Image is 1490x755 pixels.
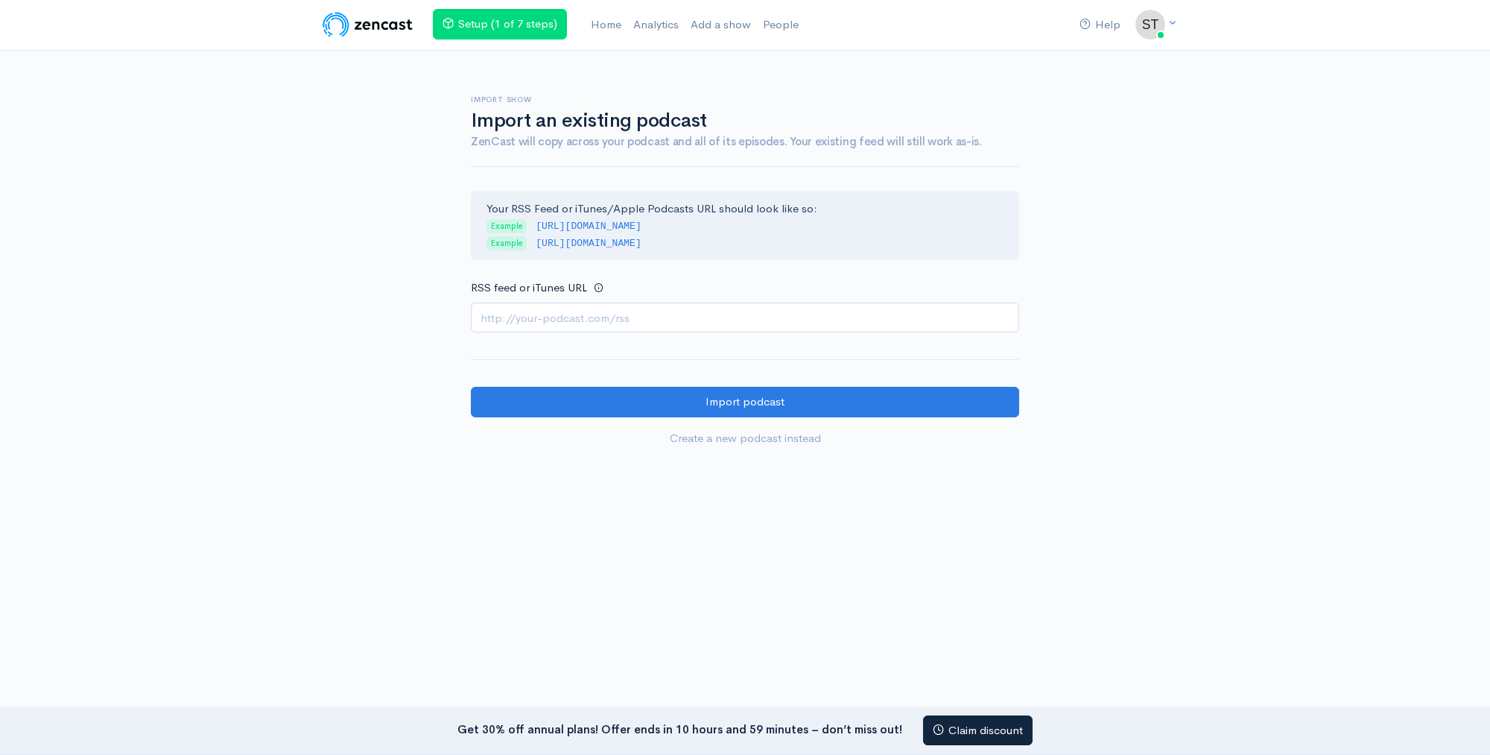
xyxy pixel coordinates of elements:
label: RSS feed or iTunes URL [471,279,587,297]
a: Help [1074,9,1126,41]
span: Example [486,236,527,250]
code: [URL][DOMAIN_NAME] [536,238,641,249]
span: Example [486,219,527,233]
h1: Import an existing podcast [471,110,1019,132]
a: Setup (1 of 7 steps) [433,9,567,40]
a: Analytics [627,9,685,41]
h6: Import show [471,95,1019,104]
a: Home [585,9,627,41]
a: Add a show [685,9,757,41]
a: Claim discount [923,715,1033,746]
div: Your RSS Feed or iTunes/Apple Podcasts URL should look like so: [471,191,1019,261]
img: ZenCast Logo [320,10,415,40]
img: ... [1135,10,1165,40]
input: http://your-podcast.com/rss [471,303,1019,333]
a: Create a new podcast instead [471,423,1019,454]
input: Import podcast [471,387,1019,417]
h4: ZenCast will copy across your podcast and all of its episodes. Your existing feed will still work... [471,136,1019,148]
a: People [757,9,805,41]
code: [URL][DOMAIN_NAME] [536,221,641,232]
strong: Get 30% off annual plans! Offer ends in 10 hours and 59 minutes – don’t miss out! [457,721,902,736]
